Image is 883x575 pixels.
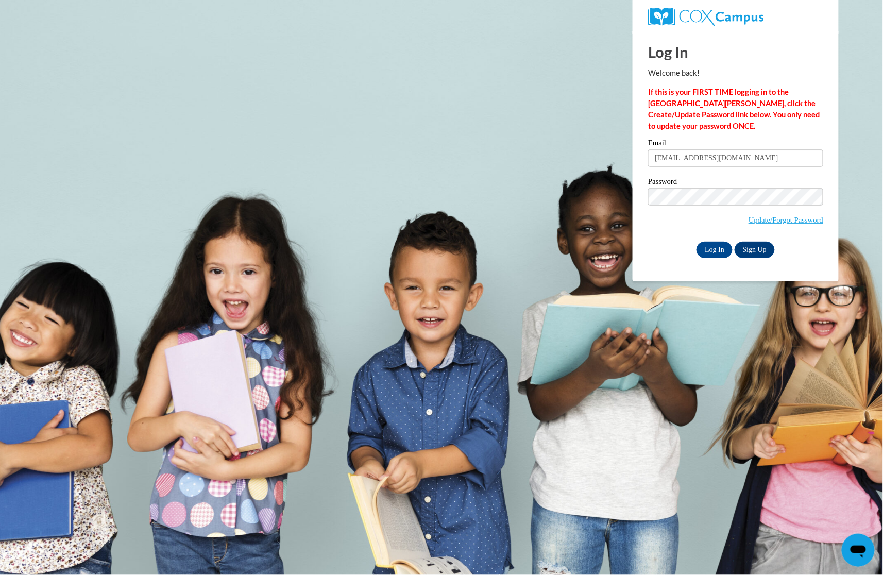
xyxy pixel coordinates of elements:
[648,41,823,62] h1: Log In
[648,178,823,188] label: Password
[648,8,763,26] img: COX Campus
[749,216,823,224] a: Update/Forgot Password
[648,67,823,79] p: Welcome back!
[842,534,875,567] iframe: Button to launch messaging window
[697,242,733,258] input: Log In
[648,8,823,26] a: COX Campus
[648,88,820,130] strong: If this is your FIRST TIME logging in to the [GEOGRAPHIC_DATA][PERSON_NAME], click the Create/Upd...
[648,139,823,149] label: Email
[735,242,775,258] a: Sign Up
